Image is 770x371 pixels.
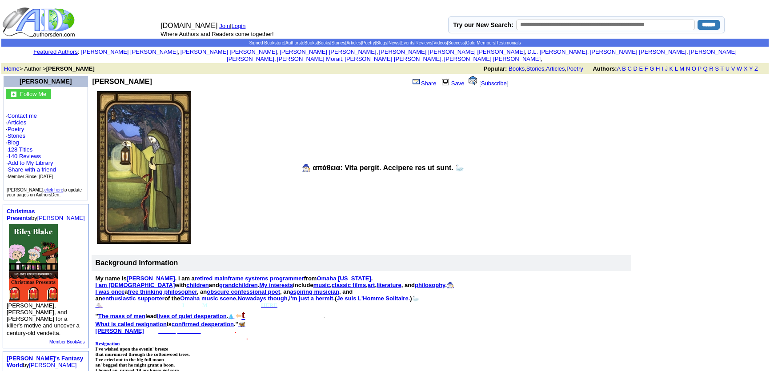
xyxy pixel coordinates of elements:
[160,31,273,37] font: Where Authors and Readers come together!
[285,40,301,45] a: Authors
[484,65,507,72] b: Popular:
[448,40,465,45] a: Success
[96,321,245,327] span: is ."
[317,275,371,282] a: Omaha [US_STATE]
[261,302,277,308] a: HERE
[8,126,24,132] a: Poetry
[259,282,293,288] a: My interests
[698,65,701,72] a: P
[276,57,277,62] font: i
[337,295,410,302] a: Je suis L'Homme Solitaire.
[290,288,339,295] a: aspiring musician
[737,65,742,72] a: W
[754,65,758,72] a: Z
[158,327,176,334] a: Suivez
[96,282,175,288] a: I am [DEMOGRAPHIC_DATA]
[302,164,464,172] b: 🧙🏻‍♂️ απάθεια: Vita pergit. Accipere res ut sunt. 🦢
[401,40,414,45] a: Events
[20,90,46,97] a: Follow Me
[447,282,454,288] a: 🧙🏻‍♂️
[675,65,678,72] a: L
[228,314,234,319] a: 💧
[481,80,507,87] a: Subscribe
[246,334,248,341] span: .
[679,65,684,72] a: M
[202,302,208,308] span: M
[709,65,713,72] a: R
[238,295,288,302] a: Nowadays though
[346,40,361,45] a: Articles
[441,78,450,85] img: library.gif
[566,65,583,72] a: Poetry
[98,313,145,319] a: The mass of men
[433,40,447,45] a: Videos
[241,309,245,320] a: t
[589,50,590,55] font: i
[7,208,35,221] a: Christmas Presents
[219,23,230,29] a: Join
[444,56,541,62] a: [PERSON_NAME] [PERSON_NAME]
[8,174,53,179] font: Member Since: [DATE]
[96,341,120,346] a: Resignation
[8,139,19,146] a: Blog
[720,65,724,72] a: T
[97,91,191,244] img: 112038.jpg
[219,282,258,288] a: grandchildren
[6,160,56,180] font: · · ·
[195,275,213,282] a: retired
[96,327,144,334] a: [PERSON_NAME]
[8,160,53,166] a: Add to My Library
[368,282,375,288] a: art
[249,40,284,45] a: Signed Bookstore
[96,288,353,295] span: a , an , an , and
[650,65,654,72] a: G
[177,327,201,334] a: le sentier
[208,302,261,308] b: ESSAGES EVERYW
[622,65,626,72] a: B
[507,80,509,87] font: ]
[453,21,513,28] label: Try our New Search:
[6,112,86,180] font: · · · · ·
[96,313,245,319] span: " lead .
[7,355,83,368] font: by
[81,48,178,55] a: [PERSON_NAME] [PERSON_NAME]
[245,313,323,319] span: his is what I've written about
[378,50,379,55] font: i
[178,302,182,308] span: H
[362,40,375,45] a: Poetry
[302,40,317,45] a: eBooks
[413,78,420,85] img: share_page.gif
[469,76,477,85] img: alert.gif
[96,295,419,302] span: an of the . , ( )
[332,282,366,288] a: classic films
[749,65,753,72] a: Y
[102,295,164,302] a: enthusiastic supporter
[590,48,686,55] a: [PERSON_NAME] [PERSON_NAME]
[313,282,330,288] a: music
[289,295,335,302] a: I'm just a hermit.
[617,65,621,72] a: A
[160,22,217,29] font: [DOMAIN_NAME]
[692,65,696,72] a: O
[29,362,76,368] a: [PERSON_NAME]
[8,153,41,160] a: 140 Reviews
[440,80,465,87] a: Save
[731,65,735,72] a: V
[46,65,95,72] b: [PERSON_NAME]
[128,288,197,295] a: free thinking philosopher
[157,313,227,319] a: lives of quiet desperation
[236,312,241,319] span: ⬅
[127,275,175,282] a: [PERSON_NAME]
[9,224,58,302] img: 79415.jpg
[227,48,737,62] a: [PERSON_NAME] [PERSON_NAME]
[670,65,674,72] a: K
[214,275,244,282] a: mainframe
[20,78,72,85] a: [PERSON_NAME]
[96,362,175,367] b: an' begged that he might grant a boon.
[526,65,544,72] a: Stories
[232,23,246,29] a: Login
